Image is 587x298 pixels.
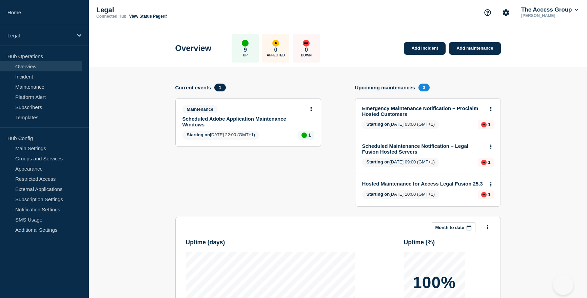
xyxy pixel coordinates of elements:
[362,181,485,187] a: Hosted Maintenance for Access Legal Fusion 25.3
[362,143,485,155] a: Scheduled Maintenance Notification – Legal Fusion Hosted Servers
[214,84,226,91] span: 1
[362,158,439,167] span: [DATE] 09:00 (GMT+1)
[182,105,218,113] span: Maintenance
[488,192,490,197] p: 1
[520,6,580,13] button: The Access Group
[362,190,439,199] span: [DATE] 10:00 (GMT+1)
[418,84,430,91] span: 3
[182,116,305,127] a: Scheduled Adobe Application Maintenance Windows
[488,160,490,165] p: 1
[367,122,390,127] span: Starting on
[520,13,580,18] p: [PERSON_NAME]
[7,33,73,38] p: Legal
[435,225,464,230] p: Month to date
[481,160,487,165] div: down
[96,14,126,19] p: Connected Hub
[187,132,210,137] span: Starting on
[481,122,487,127] div: down
[488,122,490,127] p: 1
[129,14,167,19] a: View Status Page
[267,53,285,57] p: Affected
[404,42,446,55] a: Add incident
[242,40,249,47] div: up
[272,40,279,47] div: affected
[274,47,277,53] p: 0
[499,5,513,20] button: Account settings
[96,6,232,14] p: Legal
[308,133,311,138] p: 1
[301,53,312,57] p: Down
[186,239,225,246] h3: Uptime ( days )
[175,85,211,90] h4: Current events
[481,5,495,20] button: Support
[305,47,308,53] p: 0
[413,275,456,291] p: 100%
[303,40,310,47] div: down
[553,275,573,295] iframe: Help Scout Beacon - Open
[432,222,475,233] button: Month to date
[362,120,439,129] span: [DATE] 03:00 (GMT+1)
[481,192,487,197] div: down
[404,239,435,246] h3: Uptime ( % )
[301,133,307,138] div: up
[362,105,485,117] a: Emergency Maintenance Notification – Proclaim Hosted Customers
[355,85,415,90] h4: Upcoming maintenances
[243,53,248,57] p: Up
[449,42,501,55] a: Add maintenance
[182,131,260,140] span: [DATE] 22:00 (GMT+1)
[244,47,247,53] p: 9
[175,43,212,53] h1: Overview
[367,192,390,197] span: Starting on
[367,159,390,164] span: Starting on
